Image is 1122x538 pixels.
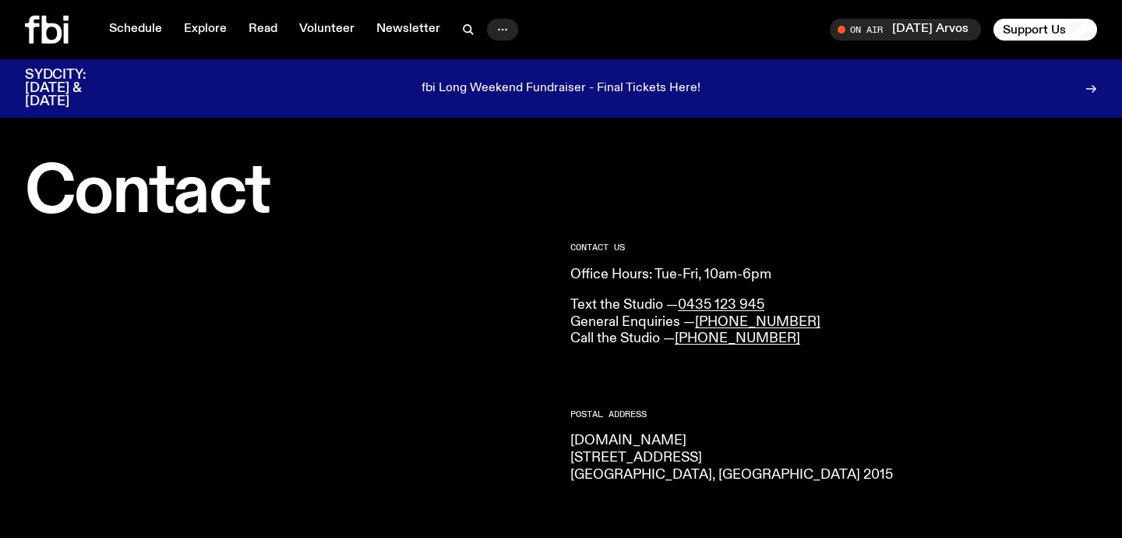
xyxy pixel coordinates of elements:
[239,19,287,41] a: Read
[675,331,800,345] a: [PHONE_NUMBER]
[570,410,1097,419] h2: Postal Address
[830,19,981,41] button: On Air[DATE] Arvos
[570,433,1097,483] p: [DOMAIN_NAME] [STREET_ADDRESS] [GEOGRAPHIC_DATA], [GEOGRAPHIC_DATA] 2015
[570,267,1097,284] p: Office Hours: Tue-Fri, 10am-6pm
[993,19,1097,41] button: Support Us
[367,19,450,41] a: Newsletter
[1003,23,1066,37] span: Support Us
[290,19,364,41] a: Volunteer
[570,243,1097,252] h2: CONTACT US
[422,82,700,96] p: fbi Long Weekend Fundraiser - Final Tickets Here!
[570,297,1097,348] p: Text the Studio — General Enquiries — Call the Studio —
[678,298,764,312] a: 0435 123 945
[25,69,125,108] h3: SYDCITY: [DATE] & [DATE]
[175,19,236,41] a: Explore
[695,315,820,329] a: [PHONE_NUMBER]
[100,19,171,41] a: Schedule
[25,161,552,225] h1: Contact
